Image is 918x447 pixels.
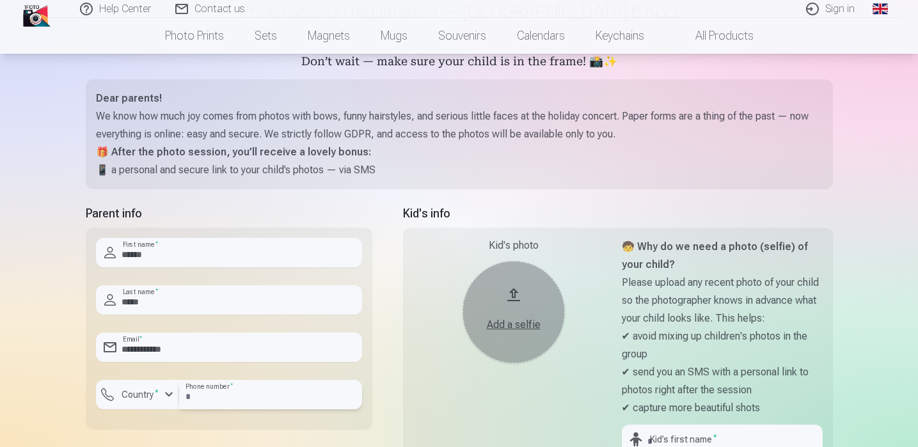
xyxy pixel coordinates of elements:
a: Keychains [580,18,660,54]
p: ✔ capture more beautiful shots [622,399,823,417]
p: ✔ avoid mixing up children's photos in the group [622,327,823,363]
a: Calendars [502,18,580,54]
a: Mugs [365,18,423,54]
strong: 🎁 After the photo session, you’ll receive a lovely bonus: [96,146,371,158]
label: Country [116,388,164,401]
p: We know how much joy comes from photos with bows, funny hairstyles, and serious little faces at t... [96,107,823,143]
a: Photo prints [150,18,239,54]
a: All products [660,18,769,54]
a: Sets [239,18,292,54]
h5: Kid's info [403,205,833,223]
div: Add a selfie [475,317,552,333]
strong: 🧒 Why do we need a photo (selfie) of your child? [622,240,808,271]
a: Souvenirs [423,18,502,54]
strong: Dear parents! [96,92,162,104]
button: Add a selfie [463,261,565,363]
div: Kid's photo [413,238,614,253]
p: 📱 a personal and secure link to your child’s photos — via SMS [96,161,823,179]
img: /zh2 [23,5,51,27]
h5: Parent info [86,205,372,223]
p: ✔ send you an SMS with a personal link to photos right after the session [622,363,823,399]
h5: Don’t wait — make sure your child is in the frame! 📸✨ [86,54,833,72]
p: Please upload any recent photo of your child so the photographer knows in advance what your child... [622,274,823,327]
button: Country* [96,380,179,409]
a: Magnets [292,18,365,54]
